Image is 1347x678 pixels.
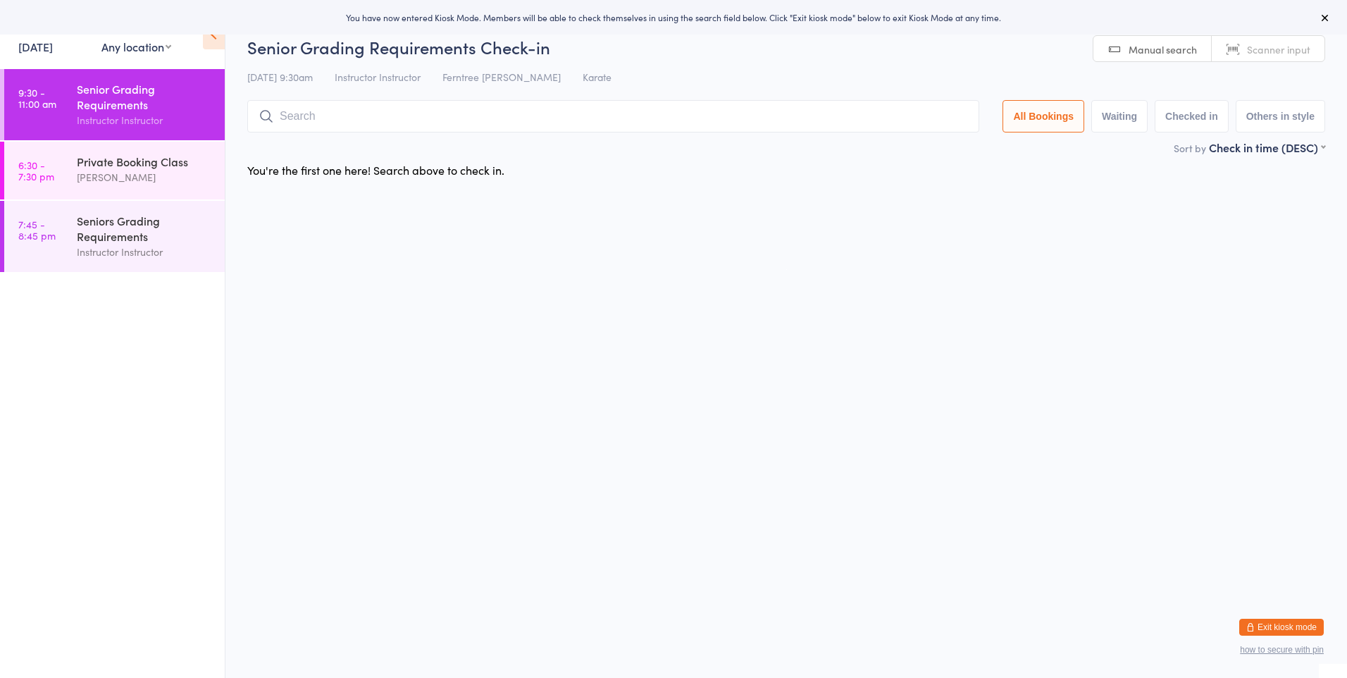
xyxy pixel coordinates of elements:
[583,70,612,84] span: Karate
[77,169,213,185] div: [PERSON_NAME]
[1240,645,1324,655] button: how to secure with pin
[1129,42,1197,56] span: Manual search
[101,39,171,54] div: Any location
[335,70,421,84] span: Instructor Instructor
[247,70,313,84] span: [DATE] 9:30am
[1239,619,1324,636] button: Exit kiosk mode
[1155,100,1229,132] button: Checked in
[23,11,1324,23] div: You have now entered Kiosk Mode. Members will be able to check themselves in using the search fie...
[77,112,213,128] div: Instructor Instructor
[1236,100,1325,132] button: Others in style
[4,69,225,140] a: 9:30 -11:00 amSenior Grading RequirementsInstructor Instructor
[77,213,213,244] div: Seniors Grading Requirements
[77,81,213,112] div: Senior Grading Requirements
[247,35,1325,58] h2: Senior Grading Requirements Check-in
[442,70,561,84] span: Ferntree [PERSON_NAME]
[18,159,54,182] time: 6:30 - 7:30 pm
[1247,42,1310,56] span: Scanner input
[1174,141,1206,155] label: Sort by
[1091,100,1148,132] button: Waiting
[4,201,225,272] a: 7:45 -8:45 pmSeniors Grading RequirementsInstructor Instructor
[247,100,979,132] input: Search
[18,87,56,109] time: 9:30 - 11:00 am
[77,154,213,169] div: Private Booking Class
[247,162,504,178] div: You're the first one here! Search above to check in.
[18,218,56,241] time: 7:45 - 8:45 pm
[77,244,213,260] div: Instructor Instructor
[1003,100,1084,132] button: All Bookings
[4,142,225,199] a: 6:30 -7:30 pmPrivate Booking Class[PERSON_NAME]
[1209,140,1325,155] div: Check in time (DESC)
[18,39,53,54] a: [DATE]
